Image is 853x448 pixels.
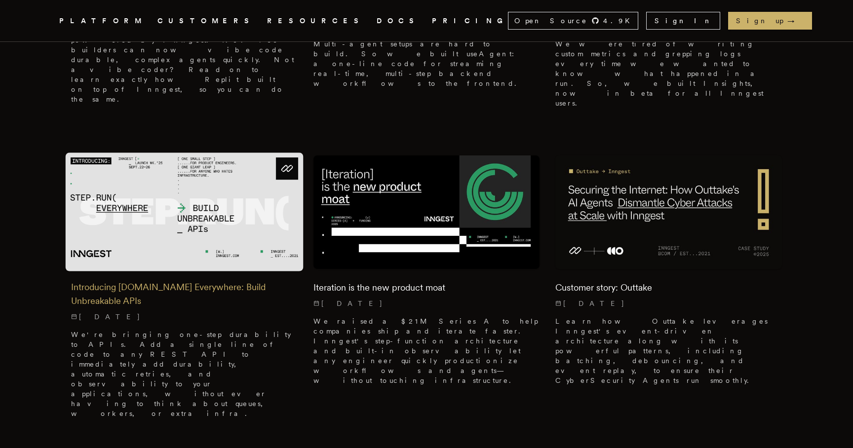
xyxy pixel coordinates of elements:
[267,15,365,27] button: RESOURCES
[555,155,782,393] a: Featured image for Customer story: Outtake blog postCustomer story: Outtake[DATE] Learn how Outta...
[555,299,782,308] p: [DATE]
[603,16,636,26] span: 4.9 K
[157,15,255,27] a: CUSTOMERS
[313,316,540,385] p: We raised a $21M Series A to help companies ship and iterate faster. Inngest's step-function arch...
[71,312,298,322] p: [DATE]
[313,155,540,393] a: Featured image for Iteration is the new product moat blog postIteration is the new product moat[D...
[555,316,782,385] p: Learn how Outtake leverages Inngest's event-driven architecture along with its powerful patterns,...
[555,155,782,268] img: Featured image for Customer story: Outtake blog post
[71,330,298,418] p: We're bringing one-step durability to APIs. Add a single line of code to any REST API to immediat...
[313,299,540,308] p: [DATE]
[71,280,298,308] h2: Introducing [DOMAIN_NAME] Everywhere: Build Unbreakable APIs
[787,16,804,26] span: →
[71,155,298,426] a: Featured image for Introducing Step.Run Everywhere: Build Unbreakable APIs blog postIntroducing [...
[59,15,146,27] button: PLATFORM
[728,12,812,30] a: Sign up
[313,155,540,268] img: Featured image for Iteration is the new product moat blog post
[555,39,782,108] p: We were tired of writing custom metrics and grepping logs every time we wanted to know what happe...
[313,39,540,88] p: Multi-agent setups are hard to build. So we built useAgent: a one-line code for streaming real-ti...
[432,15,508,27] a: PRICING
[66,153,304,271] img: Featured image for Introducing Step.Run Everywhere: Build Unbreakable APIs blog post
[71,25,298,104] p: Replit’s agent builder is powered by Inngest. Novice builders can now vibe code durable, complex ...
[555,281,782,295] h2: Customer story: Outtake
[514,16,587,26] span: Open Source
[377,15,420,27] a: DOCS
[313,281,540,295] h2: Iteration is the new product moat
[646,12,720,30] a: Sign In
